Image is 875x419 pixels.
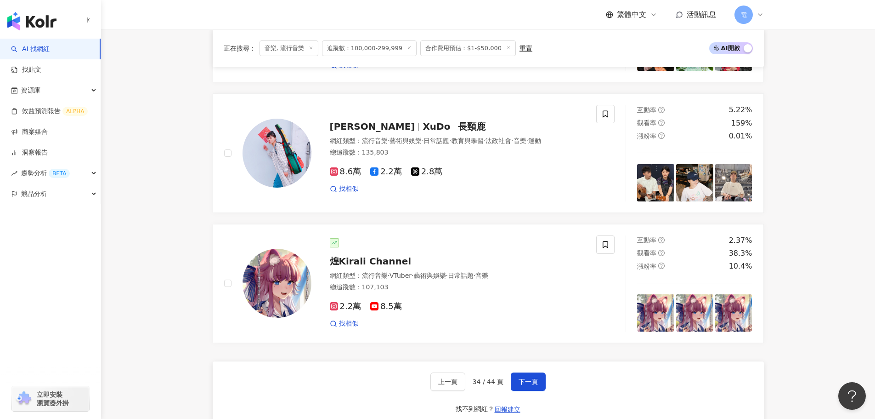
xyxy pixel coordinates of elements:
img: KOL Avatar [243,249,311,318]
div: 5.22% [729,105,752,115]
span: 漲粉率 [637,263,656,270]
img: logo [7,12,56,30]
span: 找相似 [339,184,358,194]
span: 追蹤數：100,000-299,999 [322,40,417,56]
div: 網紅類型 ： [330,271,586,281]
span: 法政社會 [485,137,511,144]
span: 觀看率 [637,119,656,126]
a: chrome extension立即安裝 瀏覽器外掛 [12,386,89,411]
span: 合作費用預估：$1-$50,000 [420,40,516,56]
div: 10.4% [729,261,752,271]
button: 上一頁 [430,373,465,391]
span: 煌Kirali Channel [330,256,412,267]
span: VTuber [390,272,412,279]
span: 2.2萬 [370,167,402,177]
img: post-image [637,294,674,332]
span: 長頸鹿 [458,121,485,132]
span: 活動訊息 [687,10,716,19]
span: 音樂 [475,272,488,279]
span: question-circle [658,250,665,256]
span: question-circle [658,120,665,126]
span: 8.5萬 [370,302,402,311]
div: 0.01% [729,131,752,141]
div: 找不到網紅？ [456,405,494,414]
span: · [449,137,451,144]
a: KOL Avatar[PERSON_NAME]XuDo長頸鹿網紅類型：流行音樂·藝術與娛樂·日常話題·教育與學習·法政社會·音樂·運動總追蹤數：135,8038.6萬2.2萬2.8萬找相似互動率... [213,93,764,212]
span: 回報建立 [495,406,520,413]
span: 趨勢分析 [21,163,70,184]
span: · [474,272,475,279]
span: 藝術與娛樂 [390,137,422,144]
div: 38.3% [729,248,752,258]
span: 互動率 [637,106,656,114]
div: 2.37% [729,235,752,246]
span: 繁體中文 [617,10,646,20]
div: BETA [49,169,70,178]
span: 音樂 [514,137,526,144]
span: 流行音樂 [362,272,388,279]
img: post-image [637,164,674,201]
span: · [422,137,423,144]
span: 觀看率 [637,249,656,257]
span: rise [11,170,17,177]
span: 8.6萬 [330,167,361,177]
span: 資源庫 [21,80,40,101]
a: 效益預測報告ALPHA [11,107,88,116]
a: 找貼文 [11,65,41,75]
a: 商案媒合 [11,127,48,137]
img: post-image [715,164,752,201]
div: 重置 [519,45,532,52]
a: KOL Avatar煌Kirali Channel網紅類型：流行音樂·VTuber·藝術與娛樂·日常話題·音樂總追蹤數：107,1032.2萬8.5萬找相似互動率question-circle2... [213,224,764,343]
div: 總追蹤數 ： 135,803 [330,148,586,157]
span: 漲粉率 [637,132,656,140]
a: 洞察報告 [11,148,48,157]
span: · [511,137,513,144]
span: XuDo [423,121,450,132]
a: 找相似 [330,319,358,328]
span: 立即安裝 瀏覽器外掛 [37,390,69,407]
div: 總追蹤數 ： 107,103 [330,283,586,292]
span: · [446,272,448,279]
span: 2.2萬 [330,302,361,311]
span: 音樂, 流行音樂 [260,40,318,56]
span: 電 [740,10,747,20]
img: post-image [715,294,752,332]
span: question-circle [658,263,665,269]
button: 回報建立 [494,402,521,417]
a: searchAI 找網紅 [11,45,50,54]
span: 34 / 44 頁 [473,378,504,385]
span: · [388,137,390,144]
span: · [412,272,413,279]
span: 下一頁 [519,378,538,385]
img: chrome extension [15,391,33,406]
span: 流行音樂 [362,137,388,144]
span: 藝術與娛樂 [414,272,446,279]
span: 上一頁 [438,378,457,385]
span: 找相似 [339,319,358,328]
span: 日常話題 [423,137,449,144]
span: question-circle [658,237,665,243]
span: 競品分析 [21,184,47,204]
iframe: Help Scout Beacon - Open [838,382,866,410]
span: · [388,272,390,279]
span: 教育與學習 [452,137,484,144]
span: 2.8萬 [411,167,443,177]
span: 日常話題 [448,272,474,279]
span: question-circle [658,107,665,113]
img: KOL Avatar [243,119,311,188]
div: 網紅類型 ： [330,137,586,146]
span: [PERSON_NAME] [330,121,415,132]
span: 正在搜尋 ： [224,45,256,52]
a: 找相似 [330,184,358,194]
span: question-circle [658,132,665,139]
span: 運動 [528,137,541,144]
span: 互動率 [637,236,656,244]
img: post-image [676,294,713,332]
img: post-image [676,164,713,201]
span: · [484,137,485,144]
span: · [526,137,528,144]
div: 159% [731,118,752,128]
button: 下一頁 [511,373,546,391]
